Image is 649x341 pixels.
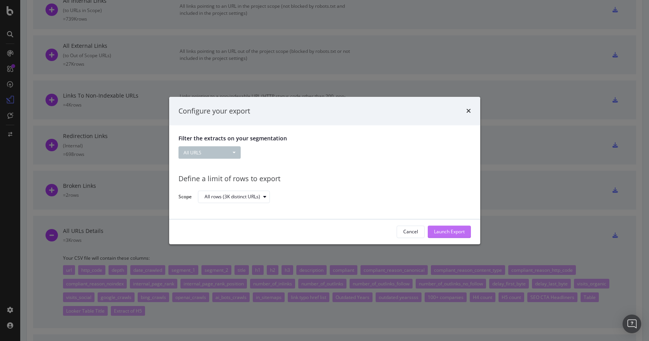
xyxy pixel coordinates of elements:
button: Launch Export [428,226,471,238]
div: Open Intercom Messenger [623,315,641,333]
div: Launch Export [434,229,465,235]
button: Cancel [397,226,425,238]
p: Filter the extracts on your segmentation [178,135,471,143]
div: Define a limit of rows to export [178,174,471,184]
div: Cancel [403,229,418,235]
div: Configure your export [178,106,250,116]
div: modal [169,97,480,244]
div: All rows (3K distinct URLs) [205,195,260,199]
label: Scope [178,193,192,202]
button: All URLS [178,147,241,159]
div: times [466,106,471,116]
button: All rows (3K distinct URLs) [198,191,270,203]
